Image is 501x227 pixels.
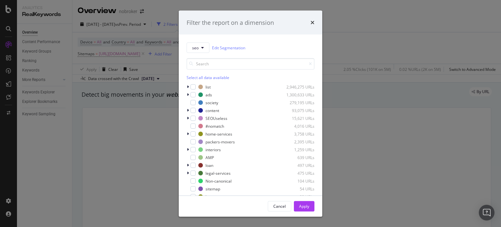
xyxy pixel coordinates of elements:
div: legal-services [205,170,231,176]
div: 54 URLs [282,186,314,191]
button: Apply [294,201,314,211]
a: Edit Segmentation [212,44,245,51]
div: content [205,107,219,113]
button: Cancel [268,201,291,211]
span: seo [192,45,199,50]
div: 93,075 URLs [282,107,314,113]
div: modal [179,10,322,217]
div: times [311,18,314,27]
div: 475 URLs [282,170,314,176]
div: Cancel [273,203,286,209]
div: list [205,84,211,89]
div: sitemap [205,186,220,191]
div: AMP [205,154,214,160]
button: seo [187,42,209,53]
div: 1,259 URLs [282,147,314,152]
div: #nomatch [205,123,224,129]
div: Non-canonical [205,178,232,184]
div: home-services [205,131,232,137]
div: 33 URLs [282,194,314,199]
div: 104 URLs [282,178,314,184]
div: 2,395 URLs [282,139,314,144]
div: society [205,100,218,105]
div: 1,300,633 URLs [282,92,314,97]
div: SEOUseless [205,115,227,121]
div: 279,195 URLs [282,100,314,105]
div: home [205,194,216,199]
div: Select all data available [187,75,314,80]
div: 497 URLs [282,162,314,168]
div: 2,946,275 URLs [282,84,314,89]
div: interiors [205,147,221,152]
div: loan [205,162,213,168]
div: 3,758 URLs [282,131,314,137]
div: Open Intercom Messenger [479,205,494,220]
input: Search [187,58,314,70]
div: packers-movers [205,139,235,144]
div: 15,621 URLs [282,115,314,121]
div: 4,016 URLs [282,123,314,129]
div: Filter the report on a dimension [187,18,274,27]
div: ads [205,92,212,97]
div: 639 URLs [282,154,314,160]
div: Apply [299,203,309,209]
